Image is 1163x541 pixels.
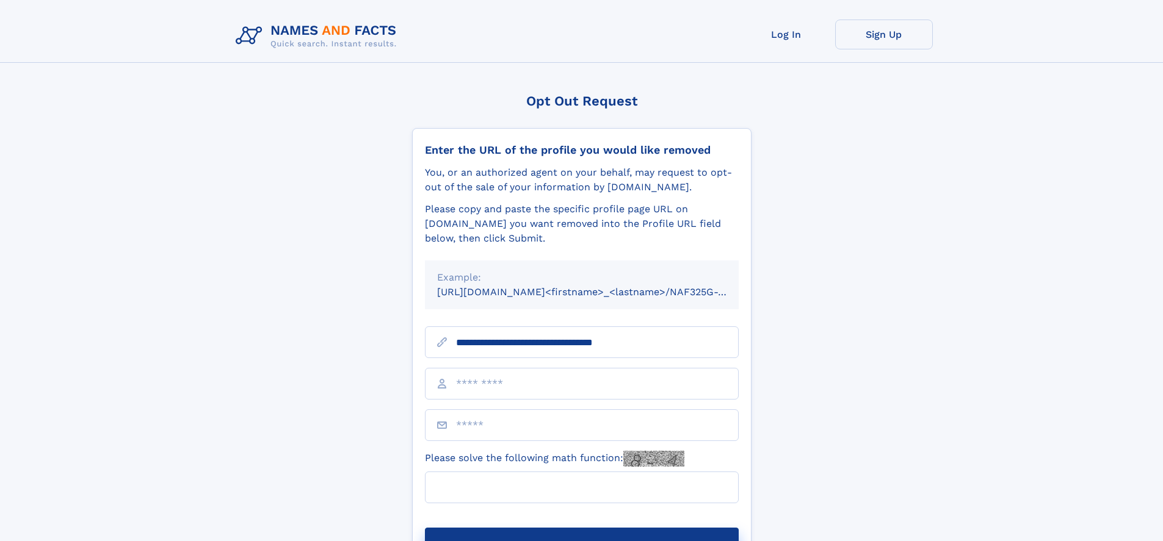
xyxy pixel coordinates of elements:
div: Please copy and paste the specific profile page URL on [DOMAIN_NAME] you want removed into the Pr... [425,202,739,246]
small: [URL][DOMAIN_NAME]<firstname>_<lastname>/NAF325G-xxxxxxxx [437,286,762,298]
a: Sign Up [835,20,933,49]
div: Example: [437,270,726,285]
div: You, or an authorized agent on your behalf, may request to opt-out of the sale of your informatio... [425,165,739,195]
label: Please solve the following math function: [425,451,684,467]
img: Logo Names and Facts [231,20,407,52]
a: Log In [737,20,835,49]
div: Enter the URL of the profile you would like removed [425,143,739,157]
div: Opt Out Request [412,93,752,109]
